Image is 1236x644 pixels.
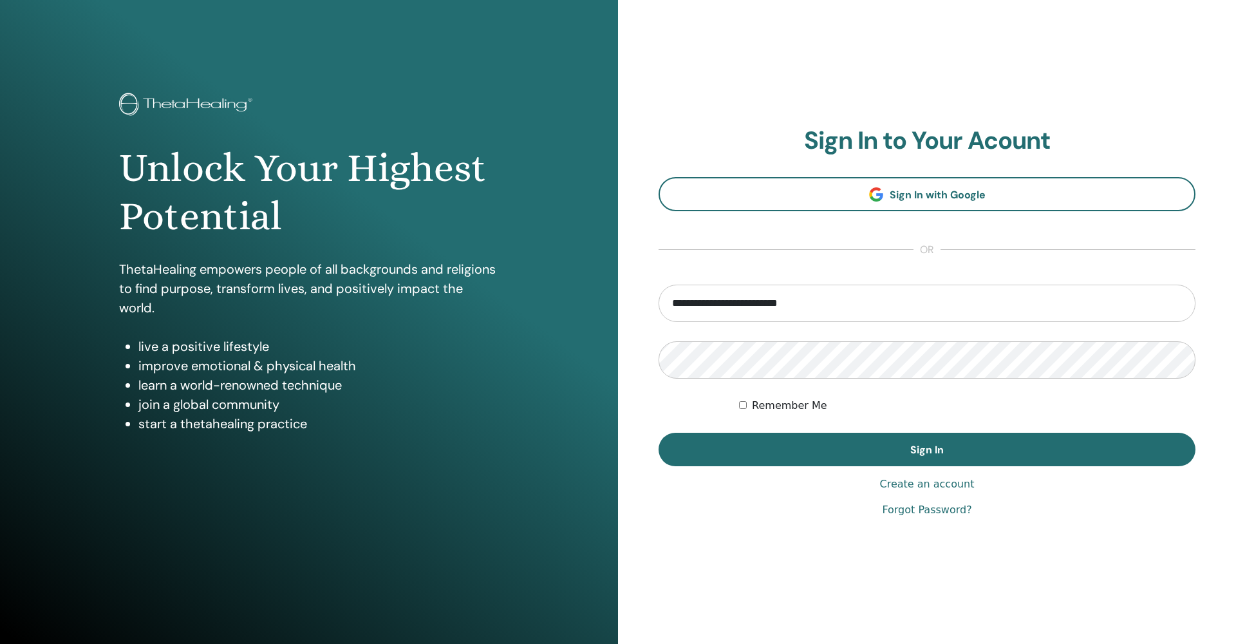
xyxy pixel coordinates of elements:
[659,177,1195,211] a: Sign In with Google
[138,337,499,356] li: live a positive lifestyle
[119,260,499,317] p: ThetaHealing empowers people of all backgrounds and religions to find purpose, transform lives, a...
[752,398,827,413] label: Remember Me
[138,375,499,395] li: learn a world-renowned technique
[882,502,971,518] a: Forgot Password?
[119,144,499,240] h1: Unlock Your Highest Potential
[659,433,1195,466] button: Sign In
[739,398,1195,413] div: Keep me authenticated indefinitely or until I manually logout
[910,443,944,457] span: Sign In
[890,188,986,202] span: Sign In with Google
[138,395,499,414] li: join a global community
[138,356,499,375] li: improve emotional & physical health
[659,126,1195,156] h2: Sign In to Your Acount
[913,242,941,258] span: or
[138,414,499,433] li: start a thetahealing practice
[879,477,974,492] a: Create an account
